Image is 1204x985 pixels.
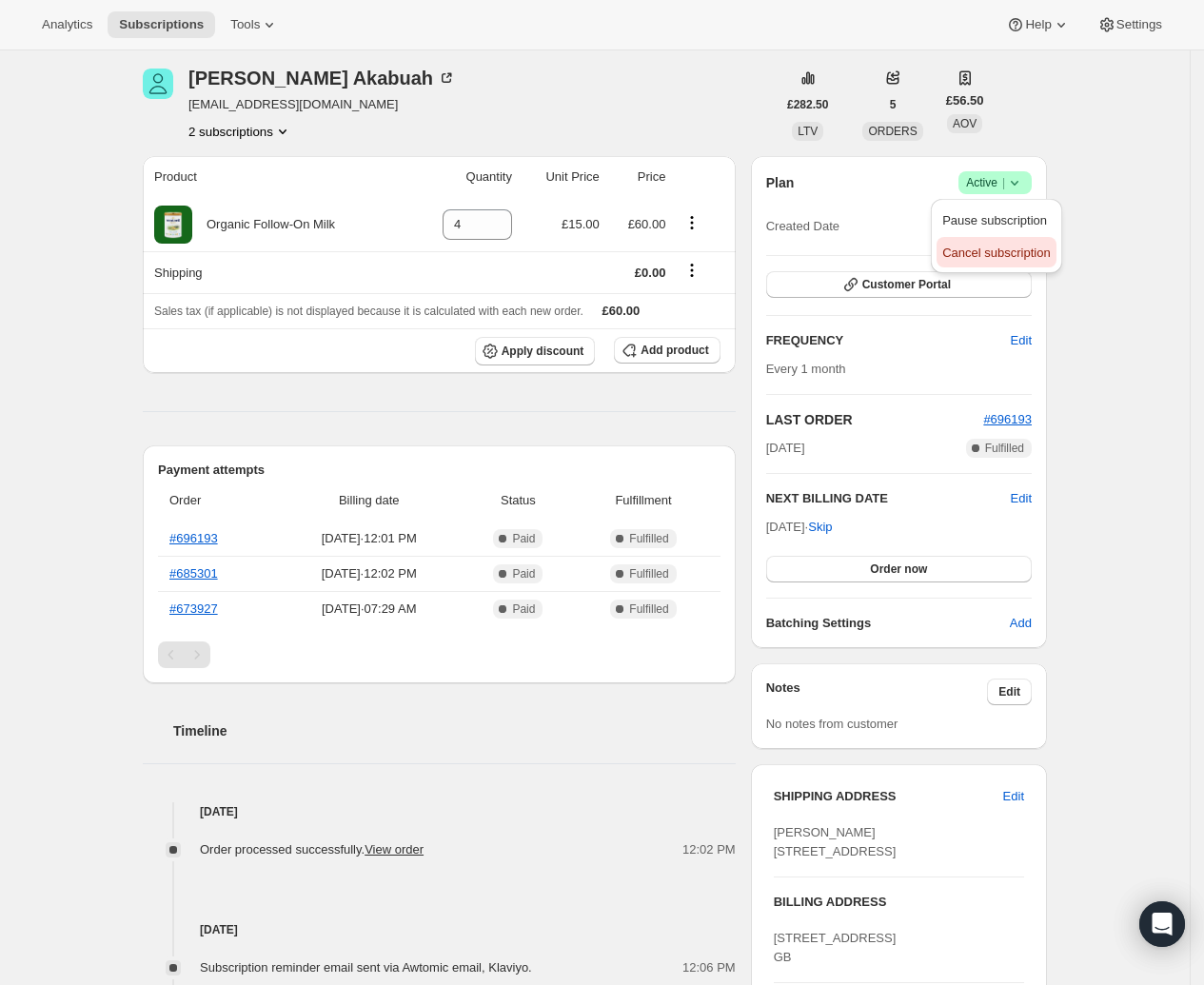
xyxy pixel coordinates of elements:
button: Edit [987,679,1032,705]
span: Paid [512,601,535,617]
span: 12:06 PM [682,958,736,977]
button: Analytics [30,11,104,38]
span: £60.00 [602,304,641,318]
th: Order [158,480,274,522]
img: product img [154,206,192,244]
h3: SHIPPING ADDRESS [774,787,1003,806]
span: Paid [512,531,535,546]
span: [DATE] · 12:01 PM [280,529,459,548]
h2: FREQUENCY [766,331,1011,350]
span: Pause subscription [942,213,1047,227]
div: [PERSON_NAME] Akabuah [188,69,456,88]
span: [DATE] · [766,520,833,534]
span: Skip [808,518,832,537]
button: Product actions [188,122,292,141]
button: Shipping actions [677,260,707,281]
th: Quantity [409,156,518,198]
span: No notes from customer [766,717,898,731]
span: Add [1010,614,1032,633]
button: #696193 [983,410,1032,429]
span: LTV [798,125,818,138]
th: Unit Price [518,156,605,198]
button: Subscriptions [108,11,215,38]
span: Every 1 month [766,362,846,376]
button: £282.50 [776,91,839,118]
span: Apply discount [502,344,584,359]
h4: [DATE] [143,920,736,939]
span: Active [966,173,1024,192]
button: Skip [797,512,843,542]
h2: Plan [766,173,795,192]
h4: [DATE] [143,802,736,821]
h2: LAST ORDER [766,410,984,429]
span: £15.00 [562,217,600,231]
h6: Batching Settings [766,614,1010,633]
span: AOV [953,117,977,130]
button: Tools [219,11,290,38]
button: Edit [1011,489,1032,508]
h3: BILLING ADDRESS [774,893,1024,912]
span: Analytics [42,17,92,32]
div: Open Intercom Messenger [1139,901,1185,947]
span: Rosemond Akabuah [143,69,173,99]
button: Customer Portal [766,271,1032,298]
span: Edit [1003,787,1024,806]
button: Edit [992,781,1036,812]
button: Apply discount [475,337,596,365]
nav: Pagination [158,641,720,668]
span: Order processed successfully. [200,842,424,857]
span: Fulfilled [985,441,1024,456]
button: Help [995,11,1081,38]
button: Product actions [677,212,707,233]
a: #696193 [983,412,1032,426]
button: Settings [1086,11,1174,38]
div: Organic Follow-On Milk [192,215,335,234]
span: £282.50 [787,97,828,112]
h2: Timeline [173,721,736,740]
button: Add [998,608,1043,639]
span: Fulfilled [629,601,668,617]
span: [PERSON_NAME] [STREET_ADDRESS] [774,825,897,858]
span: [DATE] · 07:29 AM [280,600,459,619]
h2: Payment attempts [158,461,720,480]
a: #673927 [169,601,218,616]
span: [DATE] [766,439,805,458]
button: Order now [766,556,1032,582]
span: 5 [890,97,897,112]
span: Settings [1116,17,1162,32]
span: 12:02 PM [682,840,736,859]
span: Tools [230,17,260,32]
span: Subscription reminder email sent via Awtomic email, Klaviyo. [200,960,532,975]
span: Status [470,491,567,510]
th: Price [605,156,672,198]
span: Add product [641,343,708,358]
span: £56.50 [946,91,984,110]
a: View order [365,842,424,857]
a: #685301 [169,566,218,581]
button: Pause subscription [937,205,1056,235]
span: Edit [998,684,1020,699]
span: Fulfilled [629,566,668,581]
span: Subscriptions [119,17,204,32]
span: [EMAIL_ADDRESS][DOMAIN_NAME] [188,95,456,114]
span: Sales tax (if applicable) is not displayed because it is calculated with each new order. [154,305,583,318]
span: ORDERS [868,125,917,138]
span: | [1002,175,1005,190]
th: Shipping [143,251,409,293]
button: 5 [878,91,908,118]
span: Cancel subscription [942,246,1050,260]
th: Product [143,156,409,198]
a: #696193 [169,531,218,545]
span: [DATE] · 12:02 PM [280,564,459,583]
span: Fulfilled [629,531,668,546]
span: Edit [1011,331,1032,350]
span: Help [1025,17,1051,32]
span: Order now [870,561,927,577]
button: Add product [614,337,720,364]
span: [STREET_ADDRESS] GB [774,931,897,964]
span: Created Date [766,217,839,236]
span: Customer Portal [862,277,951,292]
button: Edit [999,325,1043,356]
